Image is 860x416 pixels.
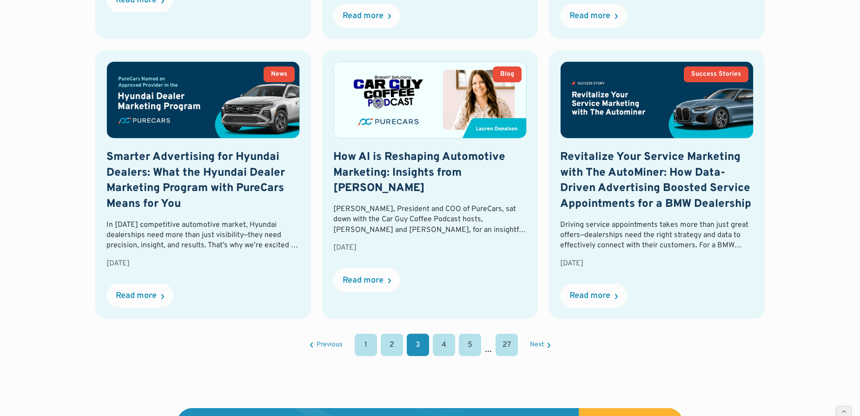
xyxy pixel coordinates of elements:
h2: How AI is Reshaping Automotive Marketing: Insights from [PERSON_NAME] [333,150,527,197]
a: NewsSmarter Advertising for Hyundai Dealers: What the Hyundai Dealer Marketing Program with PureC... [95,50,311,319]
div: Blog [500,71,514,78]
div: [DATE] [560,258,754,269]
h2: Smarter Advertising for Hyundai Dealers: What the Hyundai Dealer Marketing Program with PureCars ... [106,150,300,212]
div: Read more [569,12,610,20]
a: Success StoriesRevitalize Your Service Marketing with The AutoMiner: How Data-Driven Advertising ... [549,50,765,319]
a: 4 [433,334,455,356]
div: [DATE] [333,243,527,253]
a: Previous Page [310,342,343,348]
div: In [DATE] competitive automotive market, Hyundai dealerships need more than just visibility—they ... [106,220,300,251]
div: Read more [343,12,384,20]
div: ... [485,343,492,356]
div: Driving service appointments takes more than just great offers—dealerships need the right strateg... [560,220,754,251]
a: 3 [407,334,429,356]
div: Read more [116,292,157,300]
div: List [95,334,765,356]
div: Read more [343,277,384,285]
a: BlogHow AI is Reshaping Automotive Marketing: Insights from [PERSON_NAME][PERSON_NAME], President... [322,50,538,319]
div: [DATE] [106,258,300,269]
a: Next Page [530,342,550,348]
div: Previous [317,342,343,348]
div: Next [530,342,544,348]
a: 5 [459,334,481,356]
div: News [271,71,287,78]
div: [PERSON_NAME], President and COO of PureCars, sat down with the Car Guy Coffee Podcast hosts, [PE... [333,204,527,235]
h2: Revitalize Your Service Marketing with The AutoMiner: How Data-Driven Advertising Boosted Service... [560,150,754,212]
div: Read more [569,292,610,300]
a: 2 [381,334,403,356]
div: Success Stories [691,71,741,78]
a: 27 [496,334,518,356]
a: 1 [355,334,377,356]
